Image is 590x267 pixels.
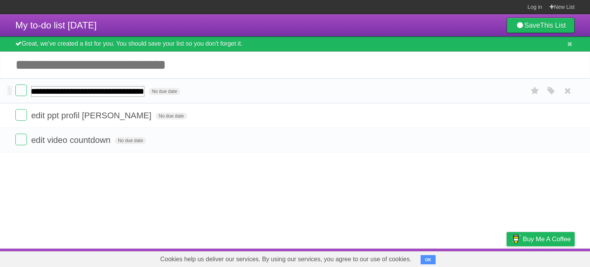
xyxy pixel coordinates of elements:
b: This List [540,22,566,29]
a: SaveThis List [507,18,575,33]
a: About [404,250,421,265]
a: Developers [430,250,461,265]
img: Buy me a coffee [510,232,521,245]
label: Done [15,85,27,96]
a: Privacy [497,250,517,265]
span: No due date [149,88,180,95]
span: edit video countdown [31,135,113,145]
a: Terms [471,250,487,265]
label: Done [15,134,27,145]
span: Cookies help us deliver our services. By using our services, you agree to our use of cookies. [152,252,419,267]
label: Star task [528,85,542,97]
span: No due date [156,113,187,119]
button: OK [421,255,436,264]
span: No due date [115,137,146,144]
label: Done [15,109,27,121]
span: Buy me a coffee [523,232,571,246]
a: Suggest a feature [526,250,575,265]
span: My to-do list [DATE] [15,20,97,30]
a: Buy me a coffee [507,232,575,246]
span: edit ppt profil [PERSON_NAME] [31,111,153,120]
